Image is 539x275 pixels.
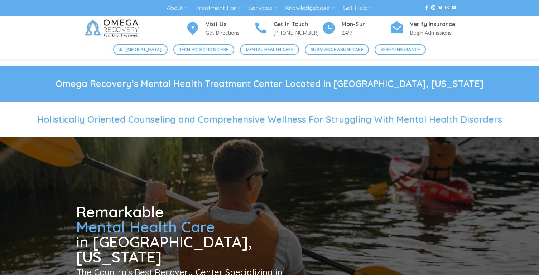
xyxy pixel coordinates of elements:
img: Omega Recovery [82,16,144,41]
a: Visit Us Get Directions [186,20,254,37]
a: About [167,1,188,15]
span: Tech Addiction Care [179,46,228,53]
span: [MEDICAL_DATA] [126,46,162,53]
h4: Verify Insurance [410,20,458,29]
span: Mental Health Care [246,46,293,53]
a: Send us an email [445,5,449,10]
h4: Mon-Sun [342,20,390,29]
h1: Remarkable in [GEOGRAPHIC_DATA], [US_STATE] [76,205,289,265]
a: Follow on YouTube [452,5,456,10]
a: Tech Addiction Care [173,44,235,55]
a: Mental Health Care [240,44,299,55]
span: Verify Insurance [381,46,420,53]
a: [MEDICAL_DATA] [113,44,168,55]
h4: Visit Us [206,20,254,29]
a: Verify Insurance Begin Admissions [390,20,458,37]
a: Knowledgebase [285,1,335,15]
span: Holistically Oriented Counseling and Comprehensive Wellness For Struggling With Mental Health Dis... [37,114,502,125]
p: Get Directions [206,29,254,37]
a: Get In Touch [PHONE_NUMBER] [254,20,322,37]
p: Begin Admissions [410,29,458,37]
a: Treatment For [196,1,241,15]
h4: Get In Touch [274,20,322,29]
a: Follow on Twitter [438,5,443,10]
a: Verify Insurance [375,44,426,55]
a: Services [249,1,277,15]
a: Follow on Facebook [424,5,429,10]
a: Substance Abuse Care [305,44,369,55]
p: [PHONE_NUMBER] [274,29,322,37]
p: 24/7 [342,29,390,37]
a: Follow on Instagram [431,5,435,10]
span: Mental Health Care [76,217,215,236]
span: Substance Abuse Care [311,46,363,53]
a: Get Help [343,1,372,15]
